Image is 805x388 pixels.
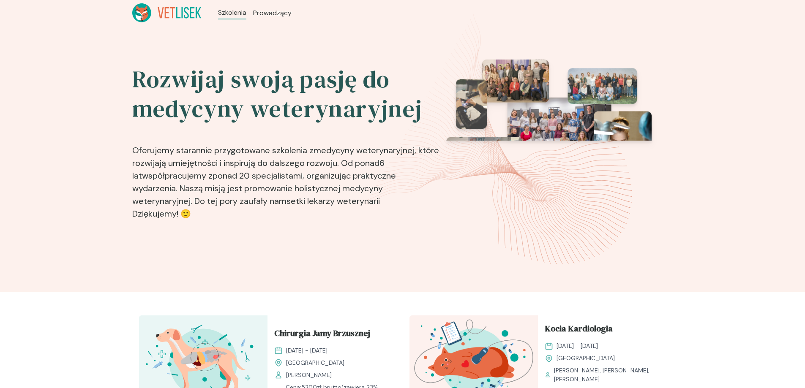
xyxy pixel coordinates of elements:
h2: Rozwijaj swoją pasję do medycyny weterynaryjnej [132,65,441,124]
b: medycyny weterynaryjnej [314,145,415,156]
b: ponad 20 specjalistami [213,170,303,181]
img: eventsPhotosRoll2.png [446,60,652,227]
p: Oferujemy starannie przygotowane szkolenia z , które rozwijają umiejętności i inspirują do dalsze... [132,130,441,223]
span: [GEOGRAPHIC_DATA] [557,354,615,363]
a: Szkolenia [218,8,246,18]
span: [PERSON_NAME], [PERSON_NAME], [PERSON_NAME] [554,366,659,384]
a: Chirurgia Jamy Brzusznej [274,327,389,343]
span: [GEOGRAPHIC_DATA] [286,358,344,367]
a: Kocia Kardiologia [545,322,660,338]
a: Prowadzący [253,8,292,18]
span: [DATE] - [DATE] [286,346,327,355]
b: setki lekarzy weterynarii [287,195,380,206]
span: Kocia Kardiologia [545,322,613,338]
span: [DATE] - [DATE] [557,342,598,350]
span: Chirurgia Jamy Brzusznej [274,327,370,343]
span: [PERSON_NAME] [286,371,332,380]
